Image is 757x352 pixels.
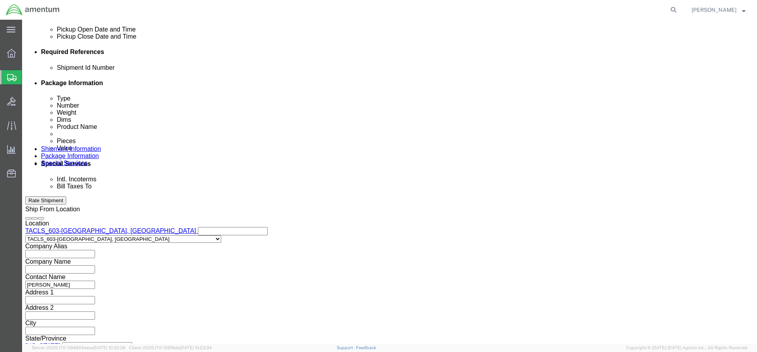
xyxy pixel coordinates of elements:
[180,345,212,350] span: [DATE] 10:23:34
[129,345,212,350] span: Client: 2025.17.0-159f9de
[356,345,376,350] a: Feedback
[692,6,736,14] span: Richard Planchet
[6,4,60,16] img: logo
[626,345,748,351] span: Copyright © [DATE]-[DATE] Agistix Inc., All Rights Reserved
[93,345,125,350] span: [DATE] 10:32:38
[22,20,757,344] iframe: FS Legacy Container
[691,5,746,15] button: [PERSON_NAME]
[32,345,125,350] span: Server: 2025.17.0-1194904eeae
[337,345,356,350] a: Support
